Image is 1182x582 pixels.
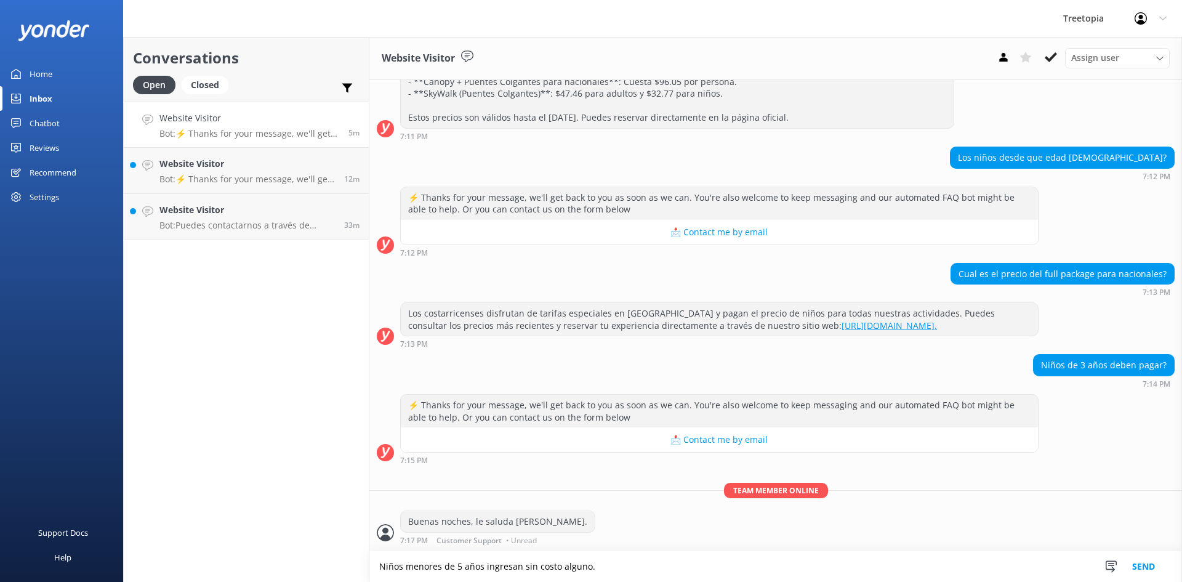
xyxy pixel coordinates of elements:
p: Bot: ⚡ Thanks for your message, we'll get back to you as soon as we can. You're also welcome to k... [159,128,339,139]
h4: Website Visitor [159,157,335,171]
strong: 7:13 PM [400,341,428,348]
p: Bot: Puedes contactarnos a través de WhatsApp al número [PHONE_NUMBER]. [159,220,335,231]
div: ⚡ Thanks for your message, we'll get back to you as soon as we can. You're also welcome to keep m... [401,187,1038,220]
div: Buenas noches, le saluda [PERSON_NAME]. [401,511,595,532]
div: 07:15pm 13-Aug-2025 (UTC -06:00) America/Mexico_City [400,456,1039,464]
button: Send [1120,551,1167,582]
h4: Website Visitor [159,111,339,125]
div: Closed [182,76,228,94]
span: 07:12pm 13-Aug-2025 (UTC -06:00) America/Mexico_City [348,127,360,138]
img: yonder-white-logo.png [18,20,89,41]
div: Support Docs [38,520,88,545]
button: 📩 Contact me by email [401,220,1038,245]
a: Website VisitorBot:⚡ Thanks for your message, we'll get back to you as soon as we can. You're als... [124,148,369,194]
div: Niños de 3 años deben pagar? [1034,355,1174,376]
strong: 7:14 PM [1143,381,1170,388]
h2: Conversations [133,46,360,70]
strong: 7:11 PM [400,133,428,140]
div: 07:13pm 13-Aug-2025 (UTC -06:00) America/Mexico_City [951,288,1175,296]
button: 📩 Contact me by email [401,427,1038,452]
div: ⚡ Thanks for your message, we'll get back to you as soon as we can. You're also welcome to keep m... [401,395,1038,427]
span: Assign user [1071,51,1119,65]
span: • Unread [506,537,537,544]
a: [URL][DOMAIN_NAME]. [842,320,937,331]
strong: 7:12 PM [400,249,428,257]
div: Reviews [30,135,59,160]
div: 07:17pm 13-Aug-2025 (UTC -06:00) America/Mexico_City [400,536,595,544]
div: Open [133,76,175,94]
div: Assign User [1065,48,1170,68]
span: Team member online [724,483,828,498]
div: 07:12pm 13-Aug-2025 (UTC -06:00) America/Mexico_City [400,248,1039,257]
strong: 7:12 PM [1143,173,1170,180]
div: 07:12pm 13-Aug-2025 (UTC -06:00) America/Mexico_City [950,172,1175,180]
div: 07:14pm 13-Aug-2025 (UTC -06:00) America/Mexico_City [1033,379,1175,388]
div: Help [54,545,71,570]
div: 07:13pm 13-Aug-2025 (UTC -06:00) America/Mexico_City [400,339,1039,348]
div: Claro, aquí tienes algunos de los costos de los paquetes en [GEOGRAPHIC_DATA]: - **Full Package**... [401,35,954,128]
a: Open [133,78,182,91]
strong: 7:17 PM [400,537,428,544]
span: 07:05pm 13-Aug-2025 (UTC -06:00) America/Mexico_City [344,174,360,184]
h4: Website Visitor [159,203,335,217]
strong: 7:13 PM [1143,289,1170,296]
div: Los costarricenses disfrutan de tarifas especiales en [GEOGRAPHIC_DATA] y pagan el precio de niño... [401,303,1038,336]
div: Los niños desde que edad [DEMOGRAPHIC_DATA]? [951,147,1174,168]
div: Inbox [30,86,52,111]
a: Website VisitorBot:Puedes contactarnos a través de WhatsApp al número [PHONE_NUMBER].33m [124,194,369,240]
div: Settings [30,185,59,209]
div: Cual es el precio del full package para nacionales? [951,264,1174,285]
strong: 7:15 PM [400,457,428,464]
p: Bot: ⚡ Thanks for your message, we'll get back to you as soon as we can. You're also welcome to k... [159,174,335,185]
div: Chatbot [30,111,60,135]
div: 07:11pm 13-Aug-2025 (UTC -06:00) America/Mexico_City [400,132,954,140]
span: Customer Support [436,537,502,544]
h3: Website Visitor [382,51,455,67]
a: Website VisitorBot:⚡ Thanks for your message, we'll get back to you as soon as we can. You're als... [124,102,369,148]
div: Recommend [30,160,76,185]
a: Closed [182,78,235,91]
div: Home [30,62,52,86]
textarea: Niños menores de 5 años ingresan sin costo alguno. [369,551,1182,582]
span: 06:43pm 13-Aug-2025 (UTC -06:00) America/Mexico_City [344,220,360,230]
